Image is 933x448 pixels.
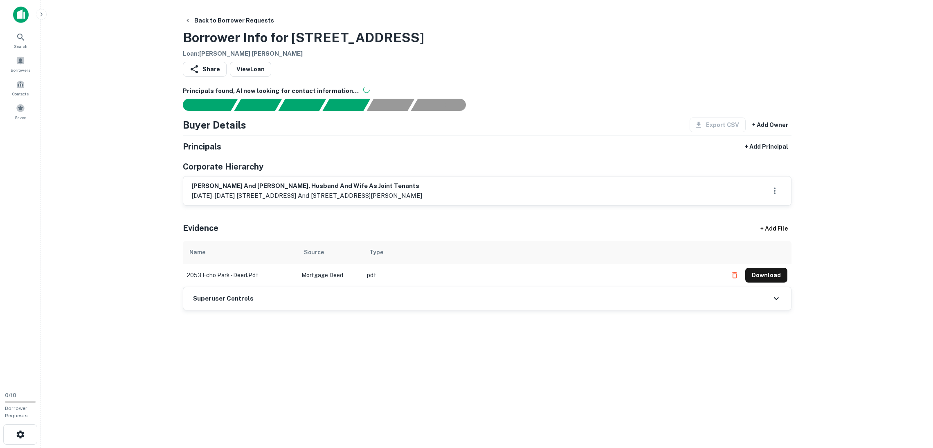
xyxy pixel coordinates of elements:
[230,62,271,77] a: ViewLoan
[745,268,787,283] button: Download
[183,28,424,48] h3: Borrower Info for [STREET_ADDRESS]
[304,247,324,257] div: Source
[12,91,29,97] span: Contacts
[369,247,383,257] div: Type
[15,114,27,121] span: Saved
[366,99,414,111] div: Principals found, still searching for contact information. This may take time...
[5,405,28,419] span: Borrower Requests
[278,99,326,111] div: Documents found, AI parsing details...
[14,43,27,50] span: Search
[749,118,791,132] button: + Add Owner
[2,77,38,99] a: Contacts
[322,99,370,111] div: Principals found, AI now looking for contact information...
[183,241,297,264] th: Name
[727,269,742,282] button: Delete file
[183,241,791,287] div: scrollable content
[183,62,227,77] button: Share
[11,67,30,73] span: Borrowers
[363,264,723,287] td: pdf
[411,99,476,111] div: AI fulfillment process complete.
[183,264,297,287] td: 2053 echo park - deed.pdf
[2,29,38,51] a: Search
[193,294,254,303] h6: Superuser Controls
[181,13,277,28] button: Back to Borrower Requests
[13,7,29,23] img: capitalize-icon.png
[363,241,723,264] th: Type
[191,181,422,191] h6: [PERSON_NAME] and [PERSON_NAME], husband and wife as joint tenants
[191,191,422,201] p: [DATE]-[DATE] [STREET_ADDRESS] and [STREET_ADDRESS][PERSON_NAME]
[2,53,38,75] a: Borrowers
[183,140,221,153] h5: Principals
[183,161,263,173] h5: Corporate Hierarchy
[183,118,246,132] h4: Buyer Details
[234,99,282,111] div: Your request is received and processing...
[183,86,791,96] h6: Principals found, AI now looking for contact information...
[173,99,234,111] div: Sending borrower request to AI...
[5,392,16,398] span: 0 / 10
[297,241,363,264] th: Source
[297,264,363,287] td: Mortgage Deed
[183,222,218,234] h5: Evidence
[189,247,205,257] div: Name
[746,221,803,236] div: + Add File
[2,100,38,122] a: Saved
[742,139,791,154] button: + Add Principal
[183,49,424,59] h6: Loan : [PERSON_NAME] [PERSON_NAME]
